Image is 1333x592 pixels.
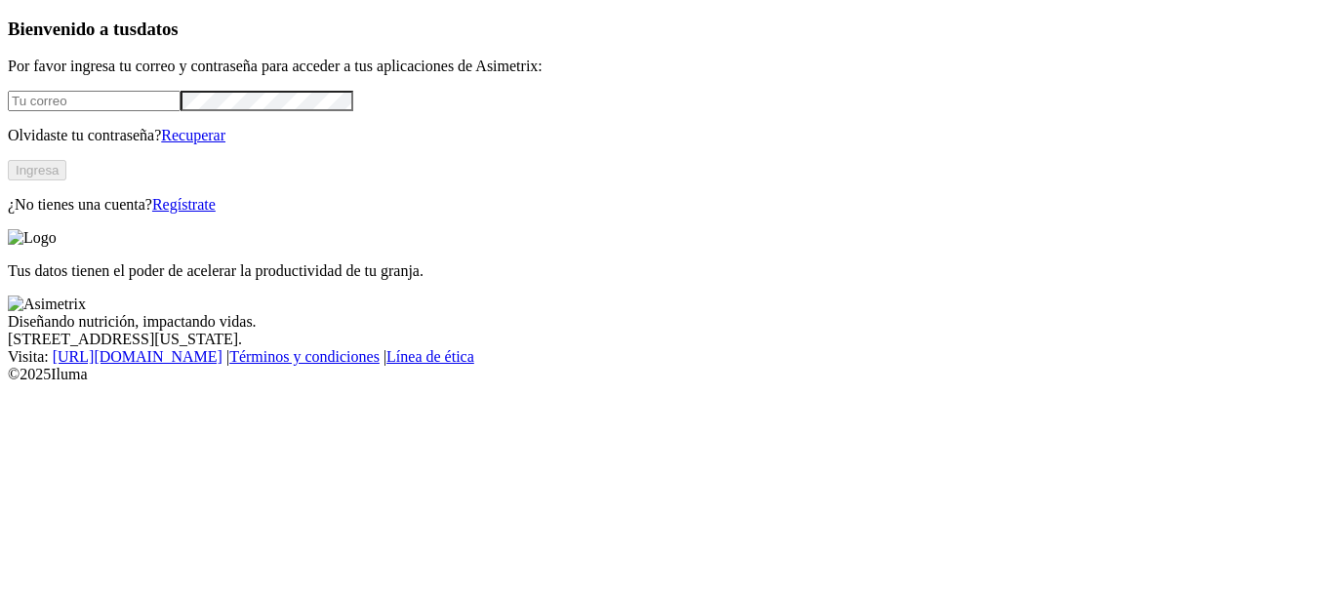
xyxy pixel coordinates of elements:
p: ¿No tienes una cuenta? [8,196,1325,214]
a: Regístrate [152,196,216,213]
div: © 2025 Iluma [8,366,1325,383]
p: Tus datos tienen el poder de acelerar la productividad de tu granja. [8,262,1325,280]
a: [URL][DOMAIN_NAME] [53,348,222,365]
p: Por favor ingresa tu correo y contraseña para acceder a tus aplicaciones de Asimetrix: [8,58,1325,75]
button: Ingresa [8,160,66,180]
img: Logo [8,229,57,247]
a: Términos y condiciones [229,348,380,365]
a: Recuperar [161,127,225,143]
p: Olvidaste tu contraseña? [8,127,1325,144]
img: Asimetrix [8,296,86,313]
div: Diseñando nutrición, impactando vidas. [8,313,1325,331]
input: Tu correo [8,91,181,111]
a: Línea de ética [386,348,474,365]
h3: Bienvenido a tus [8,19,1325,40]
div: [STREET_ADDRESS][US_STATE]. [8,331,1325,348]
span: datos [137,19,179,39]
div: Visita : | | [8,348,1325,366]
